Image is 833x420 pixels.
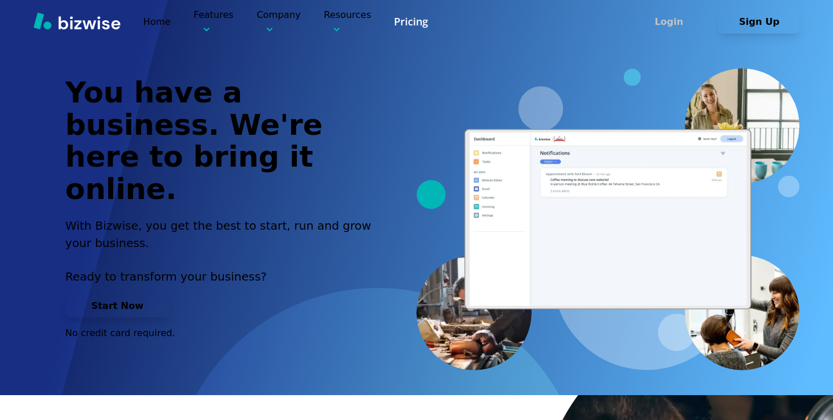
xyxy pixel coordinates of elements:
a: Pricing [394,14,428,29]
h2: With Bizwise, you get the best to start, run and grow your business. [65,217,385,252]
img: Bizwise Logo [34,12,120,30]
button: Login [628,10,709,34]
a: Sign Up [718,16,799,27]
a: Start Now [65,300,169,311]
p: Features [194,8,234,35]
p: Company [257,8,301,35]
p: No credit card required. [65,327,385,340]
a: Home [143,16,171,27]
a: Login [628,16,718,27]
p: Resources [324,8,371,35]
button: Sign Up [718,10,799,34]
p: Ready to transform your business? [65,268,385,285]
h1: You have a business. We're here to bring it online. [65,77,385,205]
button: Start Now [65,294,169,318]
